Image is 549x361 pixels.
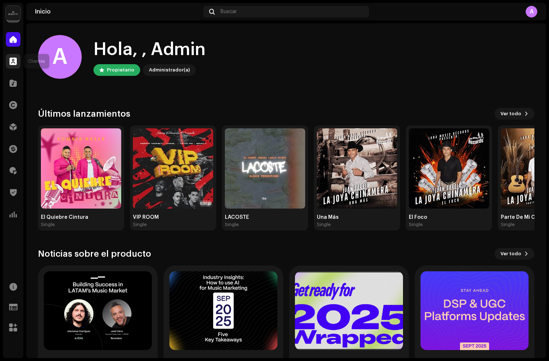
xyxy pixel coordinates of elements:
div: A [526,6,537,18]
button: Ver todo [495,248,534,260]
div: Inicio [35,9,200,15]
div: Single [501,222,515,228]
img: e9dce480-5551-41ee-a060-a13d19e1a19f [41,128,121,209]
span: Ver todo [500,106,521,121]
img: 02a7c2d3-3c89-4098-b12f-2ff2945c95ee [6,6,20,20]
button: Ver todo [495,108,534,120]
img: c2e76416-9a7f-4fe5-ba21-fa65ca856905 [133,128,213,209]
h3: Últimos lanzamientos [38,108,130,120]
div: Single [225,222,239,228]
div: El Quiebre Cintura [41,214,121,220]
span: Ver todo [500,247,521,261]
span: Buscar [220,9,237,15]
div: Hola, , Admin [93,38,206,61]
div: Single [409,222,423,228]
div: Propietario [107,66,134,74]
div: Single [317,222,331,228]
div: Una Más [317,214,397,220]
div: Administrador(a) [149,66,190,74]
div: Single [41,222,55,228]
div: LACOSTE [225,214,305,220]
div: VIP ROOM [133,214,213,220]
img: db8f16b4-19e5-453a-b7a3-c56393c4c467 [409,128,489,209]
div: A [38,35,82,79]
img: ad20038d-884d-4df0-ba76-0e4fb397833c [317,128,397,209]
img: 0776817b-49b3-401b-a054-a993a0ff7f01 [225,128,305,209]
div: El Foco [409,214,489,220]
div: Single [133,222,147,228]
h3: Noticias sobre el producto [38,248,151,260]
